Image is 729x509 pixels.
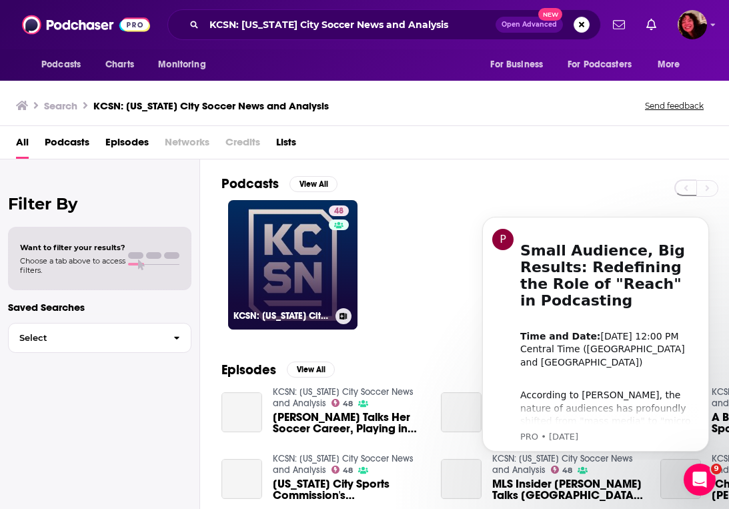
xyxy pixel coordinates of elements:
a: Elizabeth Ball Talks Her Soccer Career, Playing in Kansas City and More! | Currently 6/4 [221,392,262,433]
h2: Filter By [8,194,191,213]
span: Charts [105,55,134,74]
h3: KCSN: [US_STATE] City Soccer News and Analysis [93,99,329,112]
a: Podcasts [45,131,89,159]
a: 48KCSN: [US_STATE] City Soccer News and Analysis [228,200,357,330]
span: Monitoring [158,55,205,74]
a: 48 [331,399,353,407]
a: Kansas City Sports Commission's Kathy Nelson Talk Preparations 2026 World Cup | Soccer Talks 1/6 [221,459,262,500]
h3: KCSN: [US_STATE] City Soccer News and Analysis [233,310,330,322]
a: MLS Insider Tom Bogert Talks Sporting Kansas City, USMNT, and World Cup | Soccer Talks 12/7 [441,459,482,500]
iframe: Intercom notifications message [462,205,729,460]
span: Credits [225,131,260,159]
span: 48 [343,468,353,474]
span: Networks [165,131,209,159]
img: User Profile [678,10,707,39]
img: Podchaser - Follow, Share and Rate Podcasts [22,12,150,37]
a: Sporting Kansas City's Leagues Cup Madness + Messi League Soccer | No Other Pod 7/25 [441,392,482,433]
a: KCSN: Kansas City Soccer News and Analysis [273,386,414,409]
button: open menu [481,52,560,77]
button: open menu [559,52,651,77]
span: For Business [490,55,543,74]
button: open menu [32,52,98,77]
span: 48 [343,401,353,407]
button: Send feedback [641,100,708,111]
span: MLS Insider [PERSON_NAME] Talks [GEOGRAPHIC_DATA][US_STATE], USMNT, and World Cup | Soccer Talks ... [492,478,644,501]
button: Open AdvancedNew [496,17,563,33]
a: Show notifications dropdown [641,13,662,36]
a: KCSN: Kansas City Soccer News and Analysis [273,453,414,476]
iframe: Intercom live chat [684,464,716,496]
button: View All [287,362,335,378]
h2: Podcasts [221,175,279,192]
span: New [538,8,562,21]
a: MLS Insider Tom Bogert Talks Sporting Kansas City, USMNT, and World Cup | Soccer Talks 12/7 [492,478,644,501]
a: Episodes [105,131,149,159]
a: Show notifications dropdown [608,13,630,36]
span: 48 [562,468,572,474]
span: More [658,55,680,74]
a: Kansas City Sports Commission's Kathy Nelson Talk Preparations 2026 World Cup | Soccer Talks 1/6 [273,478,425,501]
button: Select [8,323,191,353]
a: EpisodesView All [221,362,335,378]
span: 48 [334,205,343,218]
span: [US_STATE] City Sports Commission's [PERSON_NAME] Talk Preparations 2026 World Cup | Soccer Talks... [273,478,425,501]
span: Want to filter your results? [20,243,125,252]
span: Choose a tab above to access filters. [20,256,125,275]
a: All [16,131,29,159]
span: Select [9,334,163,342]
span: Podcasts [41,55,81,74]
a: Charts [97,52,142,77]
a: 48 [329,205,349,216]
button: open menu [648,52,697,77]
h2: Episodes [221,362,276,378]
button: Show profile menu [678,10,707,39]
div: Search podcasts, credits, & more... [167,9,601,40]
input: Search podcasts, credits, & more... [204,14,496,35]
button: View All [289,176,337,192]
a: "Chasing Goals" Director Josh Gloer Discusses a Powerful Documentary Centered Around Kansas City ... [660,459,701,500]
a: Elizabeth Ball Talks Her Soccer Career, Playing in Kansas City and More! | Currently 6/4 [273,412,425,434]
p: Saved Searches [8,301,191,314]
h3: Search [44,99,77,112]
span: For Podcasters [568,55,632,74]
a: Lists [276,131,296,159]
a: PodcastsView All [221,175,337,192]
a: 48 [551,466,573,474]
button: open menu [149,52,223,77]
span: [PERSON_NAME] Talks Her Soccer Career, Playing in [US_STATE][GEOGRAPHIC_DATA] and More! | Current... [273,412,425,434]
span: Open Advanced [502,21,557,28]
a: KCSN: Kansas City Soccer News and Analysis [492,453,633,476]
span: 9 [711,464,722,474]
span: Logged in as Kathryn-Musilek [678,10,707,39]
a: 48 [331,466,353,474]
